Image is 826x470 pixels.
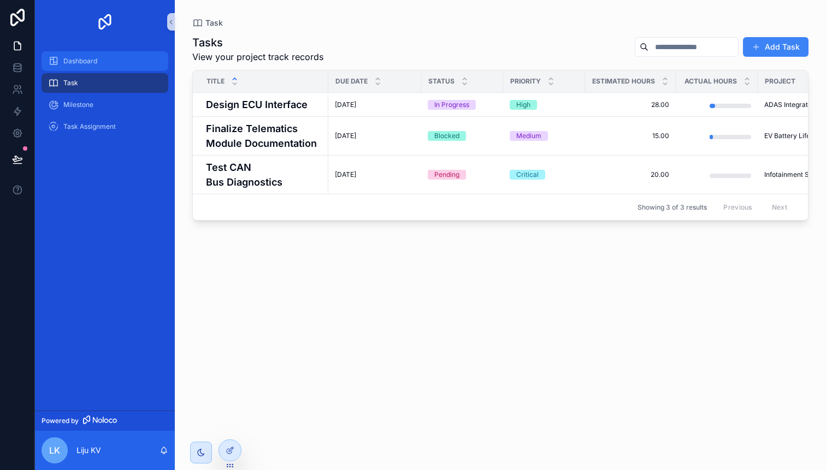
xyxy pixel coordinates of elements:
[35,44,175,151] div: scrollable content
[63,122,116,131] span: Task Assignment
[63,57,97,66] span: Dashboard
[335,77,368,86] span: Due Date
[516,170,539,180] div: Critical
[335,170,415,179] a: [DATE]
[510,170,579,180] a: Critical
[335,170,356,179] span: [DATE]
[35,410,175,431] a: Powered by
[206,77,225,86] span: Title
[49,444,60,457] span: LK
[335,132,415,140] a: [DATE]
[42,51,168,71] a: Dashboard
[335,100,415,109] a: [DATE]
[685,77,737,86] span: Actual Hours
[743,37,809,57] button: Add Task
[42,117,168,136] a: Task Assignment
[206,97,322,112] a: Design ECU Interface
[510,100,579,110] a: High
[335,100,356,109] span: [DATE]
[510,131,579,141] a: Medium
[206,160,322,189] a: Test CAN Bus Diagnostics
[592,100,669,109] a: 28.00
[42,73,168,93] a: Task
[765,77,795,86] span: Project
[335,132,356,140] span: [DATE]
[516,131,541,141] div: Medium
[592,77,655,86] span: Estimated Hours
[434,100,469,110] div: In Progress
[42,417,79,425] span: Powered by
[96,13,114,31] img: App logo
[206,121,322,151] a: Finalize Telematics Module Documentation
[592,132,669,140] a: 15.00
[638,203,707,212] span: Showing 3 of 3 results
[63,79,78,87] span: Task
[434,131,459,141] div: Blocked
[428,170,497,180] a: Pending
[192,35,323,50] h1: Tasks
[592,170,669,179] a: 20.00
[428,100,497,110] a: In Progress
[428,131,497,141] a: Blocked
[510,77,541,86] span: Priority
[192,17,223,28] a: Task
[434,170,459,180] div: Pending
[428,77,455,86] span: Status
[63,100,93,109] span: Milestone
[516,100,530,110] div: High
[76,445,101,456] p: Liju KV
[42,95,168,115] a: Milestone
[205,17,223,28] span: Task
[192,50,323,63] span: View your project track records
